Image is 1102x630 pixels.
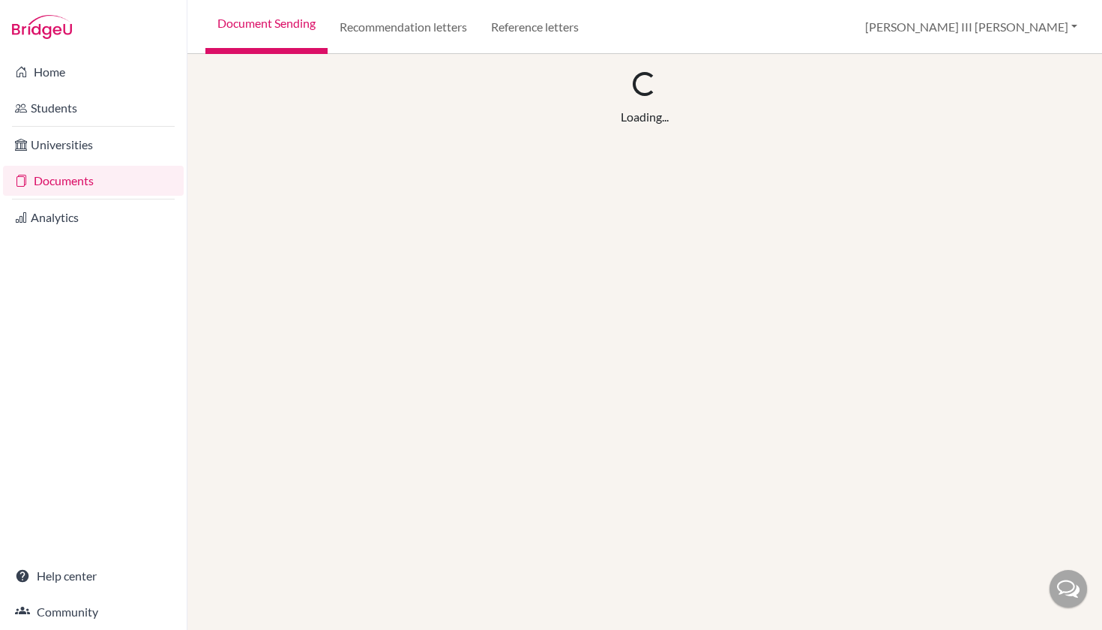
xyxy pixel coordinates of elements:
[621,108,669,126] div: Loading...
[3,130,184,160] a: Universities
[3,202,184,232] a: Analytics
[858,13,1084,41] button: [PERSON_NAME] III [PERSON_NAME]
[3,561,184,591] a: Help center
[3,57,184,87] a: Home
[3,597,184,627] a: Community
[12,15,72,39] img: Bridge-U
[3,166,184,196] a: Documents
[3,93,184,123] a: Students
